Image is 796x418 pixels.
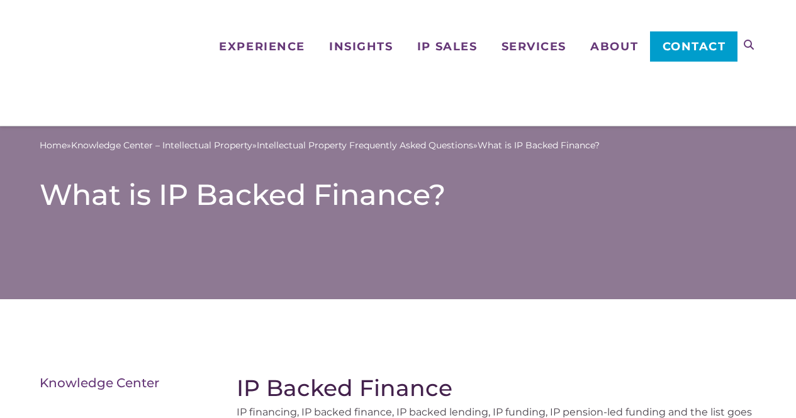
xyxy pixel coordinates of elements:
span: About [590,41,638,52]
a: Home [40,139,67,152]
h2: IP Backed Finance [237,375,756,401]
span: Experience [219,41,305,52]
a: Intellectual Property Frequently Asked Questions [257,139,473,152]
a: Contact [650,31,737,62]
span: Services [502,41,566,52]
span: What is IP Backed Finance? [478,139,600,152]
span: Contact [663,41,726,52]
span: » » » [40,139,600,152]
a: Knowledge Center [40,375,159,390]
h1: What is IP Backed Finance? [40,177,756,212]
img: Metis Partners [40,16,125,110]
a: Knowledge Center – Intellectual Property [71,139,252,152]
span: IP Sales [417,41,477,52]
span: Insights [329,41,393,52]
